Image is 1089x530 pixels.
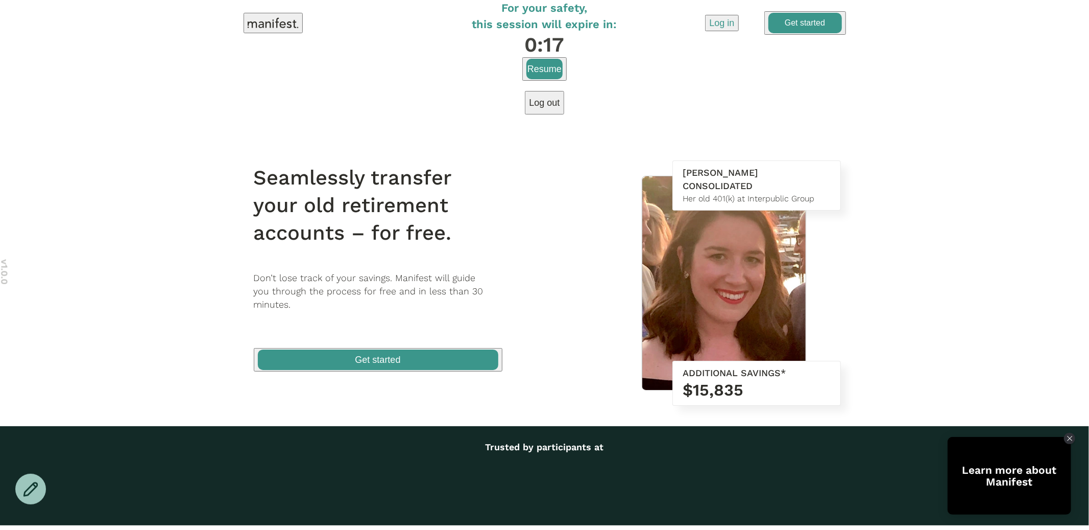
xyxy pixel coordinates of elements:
[522,57,567,81] button: Resume
[683,166,830,193] div: [PERSON_NAME] CONSOLIDATED
[254,164,516,247] h1: Seamlessly transfer your old retirement accounts – for free.
[709,16,734,30] p: Log in
[525,33,565,57] h1: 0:17
[254,271,516,311] p: Don’t lose track of your savings. Manifest will guide you through the process for free and in les...
[683,380,830,400] h3: $15,835
[683,366,830,380] div: ADDITIONAL SAVINGS*
[525,91,564,114] button: Log out
[764,11,846,35] button: Get started
[705,15,738,31] button: Log in
[948,437,1071,515] div: Open Tolstoy widget
[642,176,806,395] img: Taylor
[948,437,1071,515] div: Tolstoy bubble widget
[948,437,1071,515] div: Open Tolstoy
[683,193,830,205] div: Her old 401(k) at Interpublic Group
[254,348,502,372] button: Get started
[948,464,1071,488] div: Learn more about Manifest
[1064,433,1075,444] div: Close Tolstoy widget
